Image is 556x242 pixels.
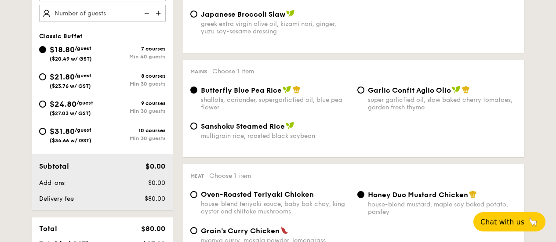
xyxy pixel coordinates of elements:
[39,46,46,53] input: $18.80/guest($20.49 w/ GST)7 coursesMin 40 guests
[190,191,197,198] input: Oven-Roasted Teriyaki Chickenhouse-blend teriyaki sauce, baby bok choy, king oyster and shiitake ...
[190,69,207,75] span: Mains
[201,190,314,199] span: Oven-Roasted Teriyaki Chicken
[50,56,92,62] span: ($20.49 w/ GST)
[480,218,524,226] span: Chat with us
[39,162,69,170] span: Subtotal
[50,83,91,89] span: ($23.76 w/ GST)
[190,227,197,234] input: Grain's Curry Chickennyonya curry, masala powder, lemongrass
[50,126,75,136] span: $31.80
[280,226,288,234] img: icon-spicy.37a8142b.svg
[102,54,166,60] div: Min 40 guests
[102,46,166,52] div: 7 courses
[39,195,74,202] span: Delivery fee
[50,99,76,109] span: $24.80
[286,122,294,130] img: icon-vegan.f8ff3823.svg
[39,33,83,40] span: Classic Buffet
[293,86,301,94] img: icon-chef-hat.a58ddaea.svg
[368,86,451,94] span: Garlic Confit Aglio Olio
[39,179,65,187] span: Add-ons
[286,10,295,18] img: icon-vegan.f8ff3823.svg
[473,212,545,231] button: Chat with us🦙
[50,45,75,54] span: $18.80
[201,227,280,235] span: Grain's Curry Chicken
[50,110,91,116] span: ($27.03 w/ GST)
[469,190,477,198] img: icon-chef-hat.a58ddaea.svg
[75,72,91,79] span: /guest
[148,179,165,187] span: $0.00
[190,123,197,130] input: Sanshoku Steamed Ricemultigrain rice, roasted black soybean
[139,5,153,22] img: icon-reduce.1d2dbef1.svg
[368,201,517,216] div: house-blend mustard, maple soy baked potato, parsley
[102,127,166,134] div: 10 courses
[357,87,364,94] input: Garlic Confit Aglio Oliosuper garlicfied oil, slow baked cherry tomatoes, garden fresh thyme
[102,73,166,79] div: 8 courses
[39,73,46,80] input: $21.80/guest($23.76 w/ GST)8 coursesMin 30 guests
[201,200,350,215] div: house-blend teriyaki sauce, baby bok choy, king oyster and shiitake mushrooms
[50,72,75,82] span: $21.80
[528,217,538,227] span: 🦙
[201,122,285,130] span: Sanshoku Steamed Rice
[102,135,166,141] div: Min 30 guests
[190,11,197,18] input: Japanese Broccoli Slawgreek extra virgin olive oil, kizami nori, ginger, yuzu soy-sesame dressing
[102,100,166,106] div: 9 courses
[201,86,282,94] span: Butterfly Blue Pea Rice
[452,86,461,94] img: icon-vegan.f8ff3823.svg
[462,86,470,94] img: icon-chef-hat.a58ddaea.svg
[368,191,468,199] span: Honey Duo Mustard Chicken
[141,224,165,233] span: $80.00
[201,20,350,35] div: greek extra virgin olive oil, kizami nori, ginger, yuzu soy-sesame dressing
[368,96,517,111] div: super garlicfied oil, slow baked cherry tomatoes, garden fresh thyme
[75,127,91,133] span: /guest
[75,45,91,51] span: /guest
[283,86,291,94] img: icon-vegan.f8ff3823.svg
[39,128,46,135] input: $31.80/guest($34.66 w/ GST)10 coursesMin 30 guests
[212,68,254,75] span: Choose 1 item
[145,195,165,202] span: $80.00
[201,132,350,140] div: multigrain rice, roasted black soybean
[102,81,166,87] div: Min 30 guests
[209,172,251,180] span: Choose 1 item
[50,137,91,144] span: ($34.66 w/ GST)
[39,224,57,233] span: Total
[357,191,364,198] input: Honey Duo Mustard Chickenhouse-blend mustard, maple soy baked potato, parsley
[76,100,93,106] span: /guest
[102,108,166,114] div: Min 30 guests
[190,173,204,179] span: Meat
[201,10,285,18] span: Japanese Broccoli Slaw
[39,5,166,22] input: Number of guests
[153,5,166,22] img: icon-add.58712e84.svg
[39,101,46,108] input: $24.80/guest($27.03 w/ GST)9 coursesMin 30 guests
[190,87,197,94] input: Butterfly Blue Pea Riceshallots, coriander, supergarlicfied oil, blue pea flower
[201,96,350,111] div: shallots, coriander, supergarlicfied oil, blue pea flower
[145,162,165,170] span: $0.00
